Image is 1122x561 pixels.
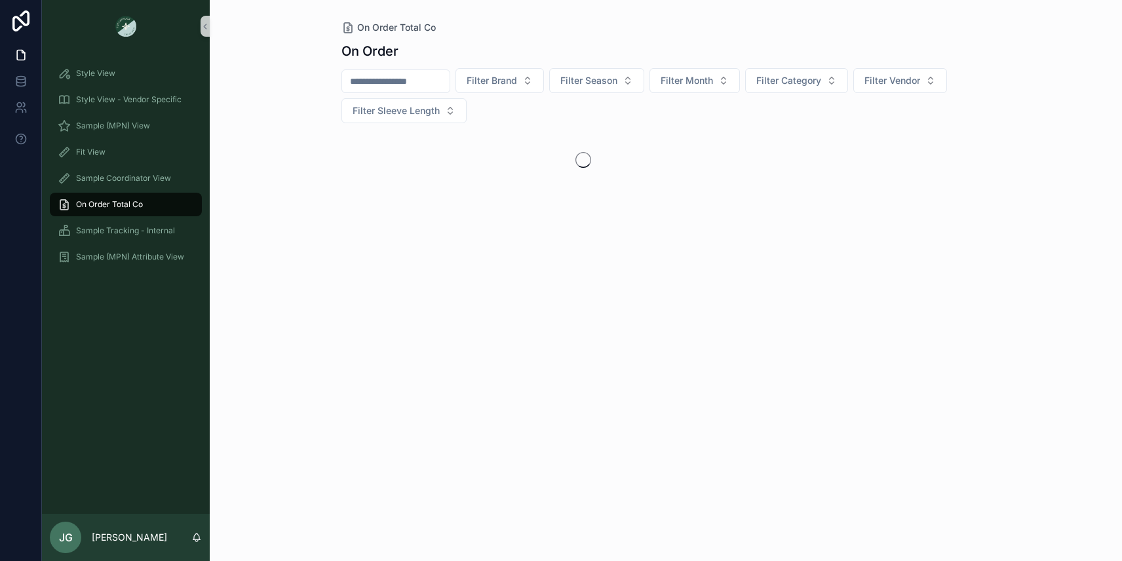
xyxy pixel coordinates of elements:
a: On Order Total Co [50,193,202,216]
button: Select Button [649,68,740,93]
a: Style View - Vendor Specific [50,88,202,111]
span: Sample (MPN) Attribute View [76,252,184,262]
a: Sample (MPN) View [50,114,202,138]
span: Style View [76,68,115,79]
a: Sample Tracking - Internal [50,219,202,242]
a: Sample Coordinator View [50,166,202,190]
img: App logo [115,16,136,37]
span: Filter Month [661,74,713,87]
button: Select Button [745,68,848,93]
button: Select Button [853,68,947,93]
span: Sample Tracking - Internal [76,225,175,236]
span: Filter Sleeve Length [353,104,440,117]
div: scrollable content [42,52,210,286]
button: Select Button [455,68,544,93]
span: Filter Vendor [864,74,920,87]
span: Filter Season [560,74,617,87]
span: On Order Total Co [76,199,143,210]
h1: On Order [341,42,398,60]
span: Sample Coordinator View [76,173,171,184]
a: On Order Total Co [341,21,436,34]
button: Select Button [549,68,644,93]
span: Fit View [76,147,106,157]
a: Sample (MPN) Attribute View [50,245,202,269]
button: Select Button [341,98,467,123]
p: [PERSON_NAME] [92,531,167,544]
a: Fit View [50,140,202,164]
span: On Order Total Co [357,21,436,34]
a: Style View [50,62,202,85]
span: Filter Category [756,74,821,87]
span: Style View - Vendor Specific [76,94,182,105]
span: JG [59,530,73,545]
span: Filter Brand [467,74,517,87]
span: Sample (MPN) View [76,121,150,131]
